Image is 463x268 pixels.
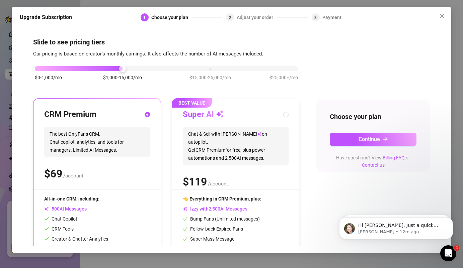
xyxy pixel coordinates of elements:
div: Choose your plan [151,13,192,21]
iframe: Intercom live chat [440,245,456,261]
span: CRM Tools [44,226,74,232]
h3: CRM Premium [44,109,96,120]
span: close [439,13,445,19]
span: $ [44,167,62,180]
button: Close [437,11,447,21]
span: $ [183,175,207,188]
span: All-in-one CRM, including: [44,196,99,202]
span: check [183,227,187,231]
span: arrow-right [383,137,388,142]
span: check [183,237,187,241]
span: Chat & Sell with [PERSON_NAME] on autopilot. Get CRM Premium for free, plus power automations and... [183,127,289,165]
button: Continuearrow-right [330,133,417,146]
span: Chat Copilot [44,216,77,222]
iframe: Intercom notifications message [329,203,463,250]
div: Adjust your order [237,13,277,21]
h4: Slide to see pricing tiers [33,37,430,47]
span: 2 [229,15,231,20]
span: $1,000-15,000/mo [103,74,142,81]
h5: Upgrade Subscription [20,13,72,21]
span: 1 [143,15,146,20]
span: 4 [454,245,459,251]
a: Billing FAQ [383,155,405,160]
span: Creator & Chatter Analytics [44,236,108,242]
span: AI Messages [44,206,87,212]
span: Close [437,13,447,19]
span: check [44,227,49,231]
h3: Super AI [183,109,224,120]
span: Bump Fans (Unlimited messages) [183,216,260,222]
span: check [44,237,49,241]
span: /account [208,181,228,187]
a: Contact us [362,162,385,168]
span: Follow-back Expired Fans [183,226,243,232]
span: 👈 Everything in CRM Premium, plus: [183,196,261,202]
span: $0-1,000/mo [35,74,62,81]
span: $15,000-25,000/mo [189,74,231,81]
span: /account [63,173,83,179]
span: Have questions? View or [336,155,410,168]
span: $25,000+/mo [269,74,298,81]
span: Continue [359,136,380,142]
span: BEST VALUE [172,98,212,108]
span: Super Mass Message [183,236,234,242]
h4: Choose your plan [330,112,417,121]
span: Izzy with AI Messages [183,206,247,212]
span: 3 [314,15,317,20]
div: Payment [322,13,341,21]
span: Our pricing is based on creator's monthly earnings. It also affects the number of AI messages inc... [33,51,263,57]
span: check [183,217,187,221]
span: The best OnlyFans CRM. Chat copilot, analytics, and tools for managers. Limited AI Messages. [44,127,150,157]
span: check [44,217,49,221]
